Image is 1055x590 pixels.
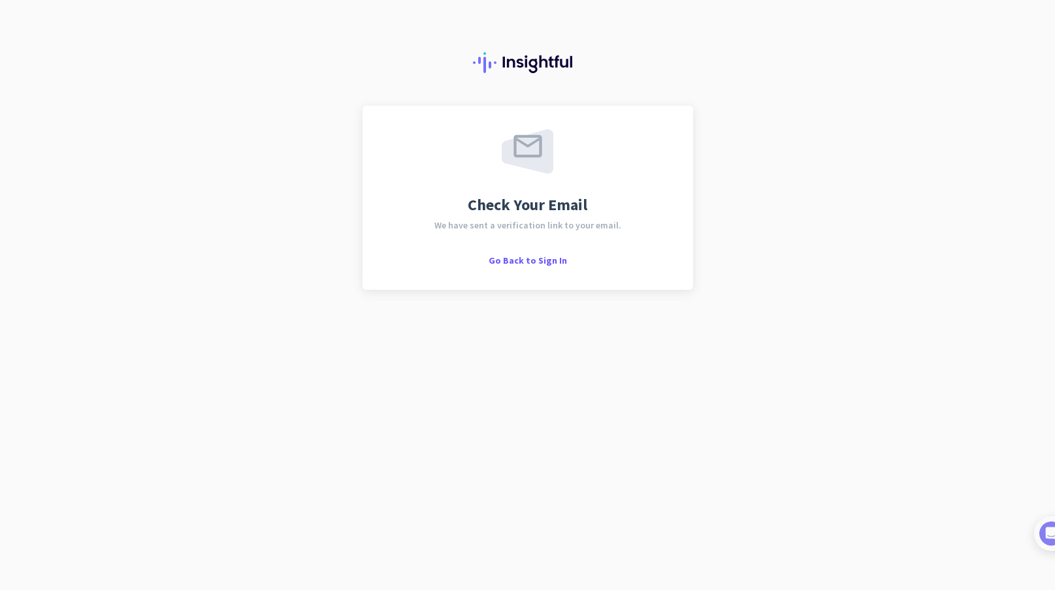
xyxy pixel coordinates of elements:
span: Check Your Email [468,197,587,213]
span: We have sent a verification link to your email. [434,221,621,230]
img: email-sent [502,129,553,174]
img: Insightful [473,52,583,73]
span: Go Back to Sign In [489,255,567,266]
